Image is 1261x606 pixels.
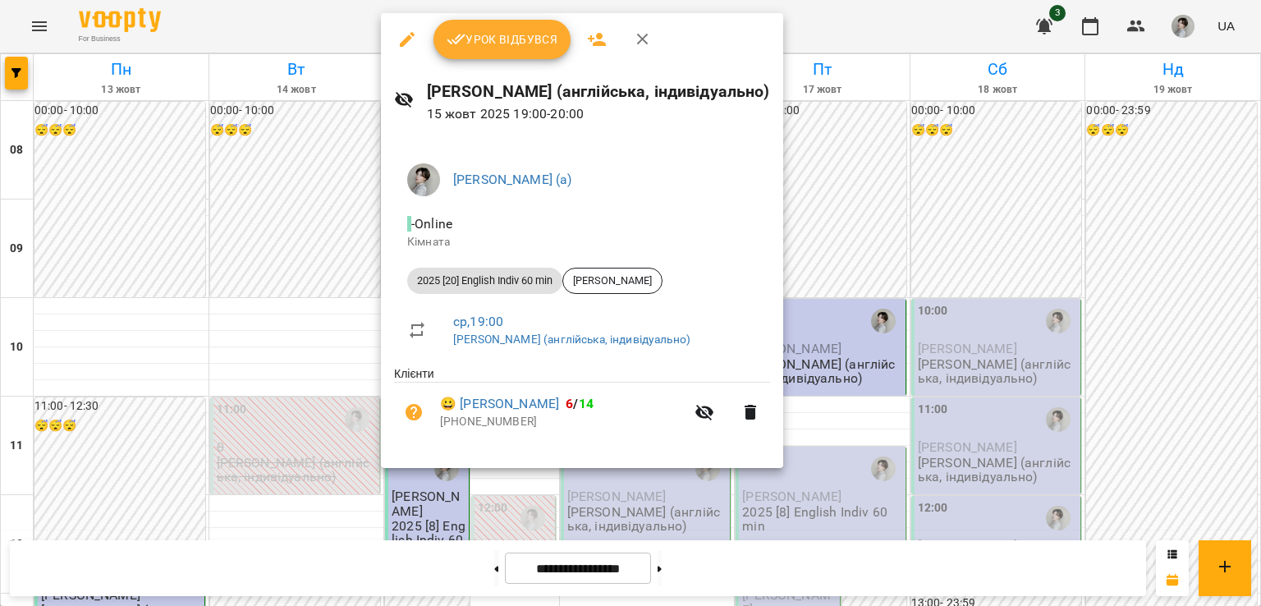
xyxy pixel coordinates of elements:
span: Урок відбувся [447,30,558,49]
p: Кімната [407,234,757,250]
div: [PERSON_NAME] [562,268,663,294]
a: 😀 [PERSON_NAME] [440,394,559,414]
h6: [PERSON_NAME] (англійська, індивідуально) [427,79,770,104]
p: 15 жовт 2025 19:00 - 20:00 [427,104,770,124]
a: [PERSON_NAME] (англійська, індивідуально) [453,333,690,346]
ul: Клієнти [394,365,770,448]
span: 14 [579,396,594,411]
p: [PHONE_NUMBER] [440,414,685,430]
a: [PERSON_NAME] (а) [453,172,572,187]
span: 2025 [20] English Indiv 60 min [407,273,562,288]
b: / [566,396,594,411]
span: - Online [407,216,456,232]
span: [PERSON_NAME] [563,273,662,288]
button: Візит ще не сплачено. Додати оплату? [394,393,433,432]
a: ср , 19:00 [453,314,503,329]
img: 7bb04a996efd70e8edfe3a709af05c4b.jpg [407,163,440,196]
button: Урок відбувся [433,20,571,59]
span: 6 [566,396,573,411]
